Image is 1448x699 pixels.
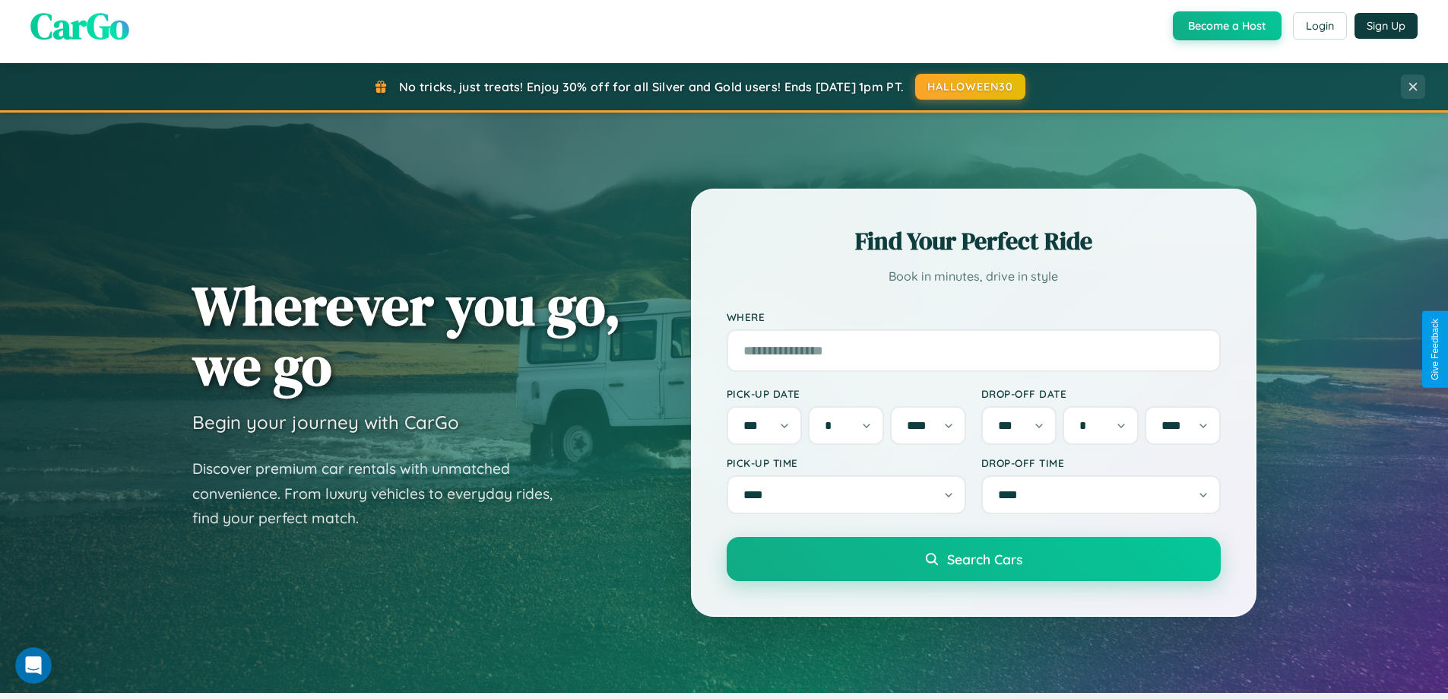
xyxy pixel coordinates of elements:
p: Discover premium car rentals with unmatched convenience. From luxury vehicles to everyday rides, ... [192,456,572,531]
label: Where [727,310,1221,323]
label: Drop-off Date [981,387,1221,400]
span: CarGo [30,1,129,51]
div: Give Feedback [1430,319,1440,380]
button: Login [1293,12,1347,40]
button: Search Cars [727,537,1221,581]
span: Search Cars [947,551,1022,567]
button: Sign Up [1355,13,1418,39]
span: No tricks, just treats! Enjoy 30% off for all Silver and Gold users! Ends [DATE] 1pm PT. [399,79,904,94]
button: HALLOWEEN30 [915,74,1025,100]
label: Drop-off Time [981,456,1221,469]
p: Book in minutes, drive in style [727,265,1221,288]
h2: Find Your Perfect Ride [727,224,1221,258]
h3: Begin your journey with CarGo [192,411,459,434]
button: Become a Host [1173,11,1282,40]
iframe: Intercom live chat [15,647,52,684]
label: Pick-up Time [727,456,966,469]
label: Pick-up Date [727,387,966,400]
h1: Wherever you go, we go [192,275,621,396]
